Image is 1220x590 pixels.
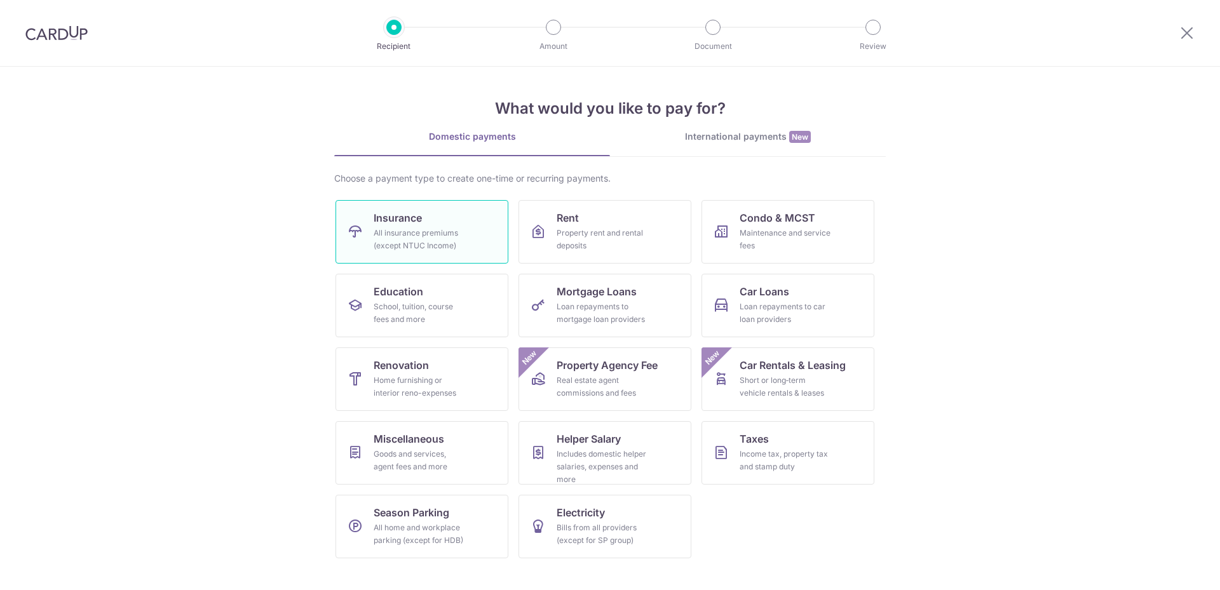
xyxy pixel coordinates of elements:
[374,448,465,473] div: Goods and services, agent fees and more
[701,347,874,411] a: Car Rentals & LeasingShort or long‑term vehicle rentals & leasesNew
[666,40,760,53] p: Document
[518,200,691,264] a: RentProperty rent and rental deposits
[347,40,441,53] p: Recipient
[374,210,422,225] span: Insurance
[374,374,465,399] div: Home furnishing or interior reno-expenses
[740,300,831,326] div: Loan repayments to car loan providers
[518,274,691,337] a: Mortgage LoansLoan repayments to mortgage loan providers
[335,347,508,411] a: RenovationHome furnishing or interior reno-expenses
[334,130,610,143] div: Domestic payments
[557,448,648,486] div: Includes domestic helper salaries, expenses and more
[740,358,846,373] span: Car Rentals & Leasing
[557,284,637,299] span: Mortgage Loans
[374,358,429,373] span: Renovation
[335,200,508,264] a: InsuranceAll insurance premiums (except NTUC Income)
[740,284,789,299] span: Car Loans
[335,274,508,337] a: EducationSchool, tuition, course fees and more
[610,130,886,144] div: International payments
[25,25,88,41] img: CardUp
[374,505,449,520] span: Season Parking
[701,274,874,337] a: Car LoansLoan repayments to car loan providers
[789,131,811,143] span: New
[557,300,648,326] div: Loan repayments to mortgage loan providers
[557,505,605,520] span: Electricity
[701,421,874,485] a: TaxesIncome tax, property tax and stamp duty
[335,495,508,558] a: Season ParkingAll home and workplace parking (except for HDB)
[518,421,691,485] a: Helper SalaryIncludes domestic helper salaries, expenses and more
[557,521,648,547] div: Bills from all providers (except for SP group)
[557,210,579,225] span: Rent
[740,431,769,446] span: Taxes
[374,521,465,547] div: All home and workplace parking (except for HDB)
[374,431,444,446] span: Miscellaneous
[334,172,886,185] div: Choose a payment type to create one-time or recurring payments.
[518,347,691,411] a: Property Agency FeeReal estate agent commissions and feesNew
[740,210,815,225] span: Condo & MCST
[740,227,831,252] div: Maintenance and service fees
[740,374,831,399] div: Short or long‑term vehicle rentals & leases
[506,40,600,53] p: Amount
[335,421,508,485] a: MiscellaneousGoods and services, agent fees and more
[557,358,658,373] span: Property Agency Fee
[701,200,874,264] a: Condo & MCSTMaintenance and service fees
[374,284,423,299] span: Education
[374,227,465,252] div: All insurance premiums (except NTUC Income)
[740,448,831,473] div: Income tax, property tax and stamp duty
[1139,552,1207,584] iframe: Opens a widget where you can find more information
[557,374,648,399] div: Real estate agent commissions and fees
[557,431,621,446] span: Helper Salary
[826,40,920,53] p: Review
[518,495,691,558] a: ElectricityBills from all providers (except for SP group)
[702,347,723,368] span: New
[374,300,465,326] div: School, tuition, course fees and more
[557,227,648,252] div: Property rent and rental deposits
[334,97,886,120] h4: What would you like to pay for?
[519,347,540,368] span: New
